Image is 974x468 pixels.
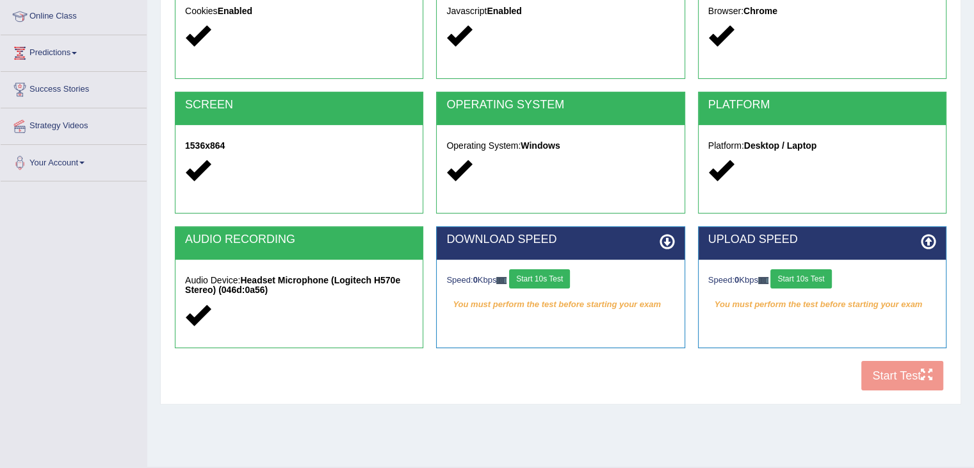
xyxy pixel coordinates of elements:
strong: Enabled [218,6,252,16]
h5: Operating System: [446,141,674,151]
button: Start 10s Test [770,269,831,288]
strong: 1536x864 [185,140,225,151]
h2: OPERATING SYSTEM [446,99,674,112]
strong: Desktop / Laptop [744,140,817,151]
img: ajax-loader-fb-connection.gif [758,277,768,284]
h5: Javascript [446,6,674,16]
div: Speed: Kbps [708,269,936,292]
button: Start 10s Test [509,269,570,288]
strong: 0 [473,275,478,285]
strong: Enabled [487,6,521,16]
h2: DOWNLOAD SPEED [446,233,674,246]
a: Strategy Videos [1,108,147,140]
strong: Headset Microphone (Logitech H570e Stereo) (046d:0a56) [185,275,400,295]
img: ajax-loader-fb-connection.gif [496,277,507,284]
h2: UPLOAD SPEED [708,233,936,246]
strong: Windows [521,140,560,151]
strong: 0 [735,275,739,285]
strong: Chrome [743,6,777,16]
h5: Cookies [185,6,413,16]
em: You must perform the test before starting your exam [446,295,674,314]
h2: SCREEN [185,99,413,112]
h2: PLATFORM [708,99,936,112]
em: You must perform the test before starting your exam [708,295,936,314]
div: Speed: Kbps [446,269,674,292]
h5: Platform: [708,141,936,151]
a: Success Stories [1,72,147,104]
h2: AUDIO RECORDING [185,233,413,246]
a: Predictions [1,35,147,67]
h5: Browser: [708,6,936,16]
a: Your Account [1,145,147,177]
h5: Audio Device: [185,276,413,296]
